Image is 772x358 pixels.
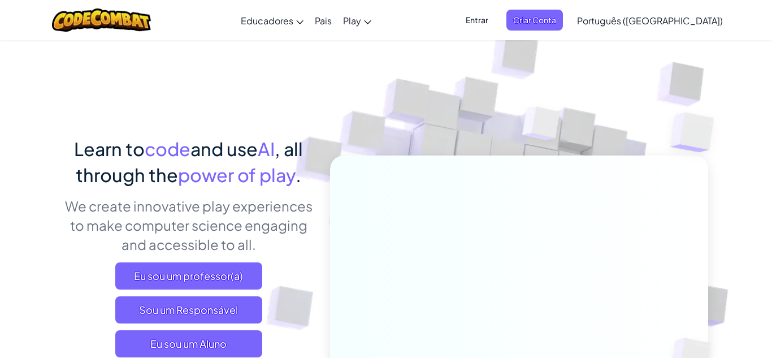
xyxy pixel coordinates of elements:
span: Play [343,15,361,27]
span: AI [258,137,275,160]
span: . [296,163,301,186]
a: Educadores [235,5,309,36]
p: We create innovative play experiences to make computer science engaging and accessible to all. [64,196,313,254]
a: Sou um Responsável [115,296,262,324]
button: Entrar [459,10,495,31]
span: Learn to [74,137,145,160]
a: Português ([GEOGRAPHIC_DATA]) [571,5,728,36]
span: code [145,137,190,160]
span: Português ([GEOGRAPHIC_DATA]) [577,15,723,27]
img: CodeCombat logo [52,8,151,32]
button: Eu sou um Aluno [115,330,262,357]
a: Pais [309,5,337,36]
a: Eu sou um professor(a) [115,262,262,290]
span: power of play [178,163,296,186]
span: Educadores [241,15,293,27]
img: Overlap cubes [648,85,745,180]
img: Overlap cubes [501,84,583,169]
button: Criar Conta [506,10,563,31]
a: Play [337,5,377,36]
span: and use [190,137,258,160]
